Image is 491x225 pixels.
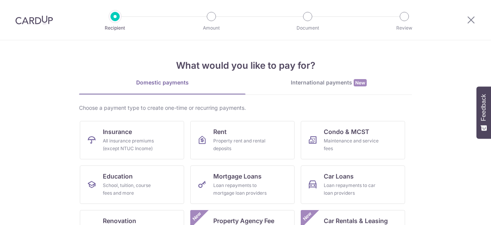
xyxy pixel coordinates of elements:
div: Choose a payment type to create one-time or recurring payments. [79,104,412,112]
p: Review [376,24,433,32]
a: Condo & MCSTMaintenance and service fees [301,121,405,159]
div: International payments [245,79,412,87]
div: All insurance premiums (except NTUC Income) [103,137,158,152]
div: Property rent and rental deposits [213,137,269,152]
img: CardUp [15,15,53,25]
h4: What would you like to pay for? [79,59,412,73]
a: Car LoansLoan repayments to car loan providers [301,165,405,204]
span: New [191,210,203,223]
button: Feedback - Show survey [476,86,491,139]
span: Education [103,172,133,181]
a: Mortgage LoansLoan repayments to mortgage loan providers [190,165,295,204]
div: Domestic payments [79,79,245,86]
p: Recipient [87,24,143,32]
span: Condo & MCST [324,127,369,136]
div: Loan repayments to mortgage loan providers [213,182,269,197]
div: Loan repayments to car loan providers [324,182,379,197]
a: RentProperty rent and rental deposits [190,121,295,159]
span: Rent [213,127,227,136]
span: Feedback [480,94,487,121]
span: New [354,79,367,86]
span: Car Loans [324,172,354,181]
p: Document [279,24,336,32]
span: Insurance [103,127,132,136]
p: Amount [183,24,240,32]
a: EducationSchool, tuition, course fees and more [80,165,184,204]
span: New [301,210,314,223]
a: InsuranceAll insurance premiums (except NTUC Income) [80,121,184,159]
span: Mortgage Loans [213,172,262,181]
div: Maintenance and service fees [324,137,379,152]
div: School, tuition, course fees and more [103,182,158,197]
